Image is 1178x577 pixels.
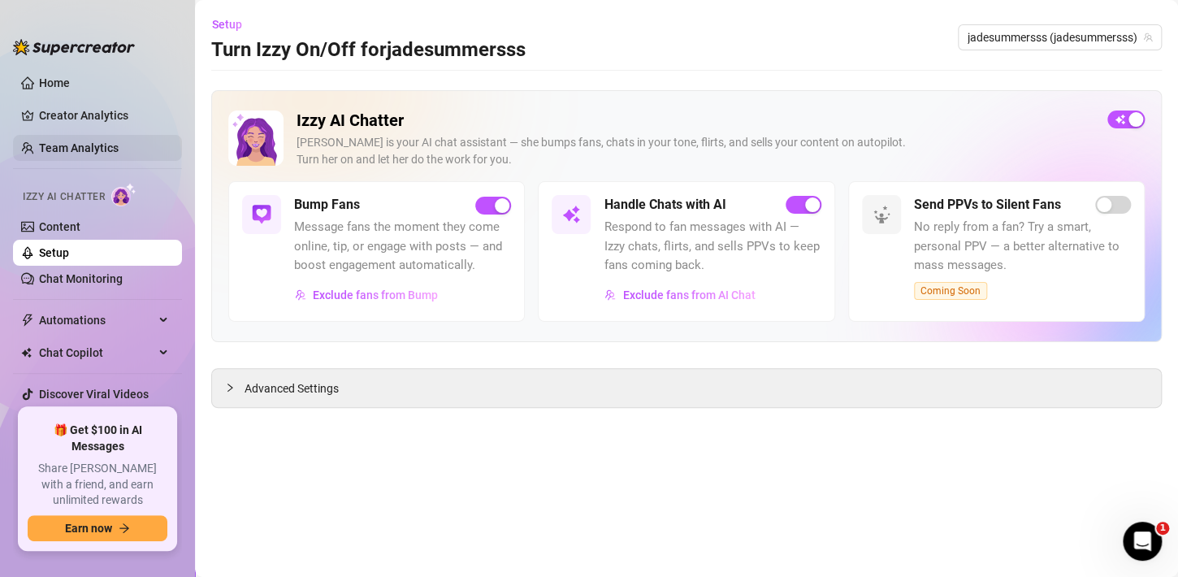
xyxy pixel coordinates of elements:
span: Exclude fans from Bump [313,288,438,302]
img: Chat Copilot [21,347,32,358]
button: Earn nowarrow-right [28,515,167,541]
span: thunderbolt [21,314,34,327]
span: Share [PERSON_NAME] with a friend, and earn unlimited rewards [28,461,167,509]
span: Automations [39,307,154,333]
span: No reply from a fan? Try a smart, personal PPV — a better alternative to mass messages. [914,218,1131,275]
iframe: Intercom live chat [1123,522,1162,561]
span: 🎁 Get $100 in AI Messages [28,423,167,454]
img: svg%3e [561,205,581,224]
h5: Handle Chats with AI [604,195,725,215]
div: [PERSON_NAME] is your AI chat assistant — she bumps fans, chats in your tone, flirts, and sells y... [297,134,1094,168]
span: Izzy AI Chatter [23,189,105,205]
img: logo-BBDzfeDw.svg [13,39,135,55]
a: Discover Viral Videos [39,388,149,401]
button: Exclude fans from AI Chat [604,282,756,308]
a: Home [39,76,70,89]
span: Respond to fan messages with AI — Izzy chats, flirts, and sells PPVs to keep fans coming back. [604,218,821,275]
h3: Turn Izzy On/Off for jadesummersss [211,37,526,63]
span: collapsed [225,383,235,393]
span: Setup [212,18,242,31]
span: Message fans the moment they come online, tip, or engage with posts — and boost engagement automa... [294,218,511,275]
h5: Bump Fans [294,195,360,215]
button: Exclude fans from Bump [294,282,439,308]
img: svg%3e [872,205,891,224]
img: AI Chatter [111,183,136,206]
span: 1 [1156,522,1169,535]
img: svg%3e [604,289,616,301]
span: Earn now [65,522,112,535]
a: Chat Monitoring [39,272,123,285]
span: arrow-right [119,523,130,534]
a: Team Analytics [39,141,119,154]
a: Setup [39,246,69,259]
span: Advanced Settings [245,380,339,397]
span: Chat Copilot [39,340,154,366]
h2: Izzy AI Chatter [297,111,1094,131]
img: svg%3e [295,289,306,301]
span: Exclude fans from AI Chat [622,288,755,302]
span: team [1143,33,1153,42]
a: Content [39,220,80,233]
span: Coming Soon [914,282,987,300]
button: Setup [211,11,255,37]
span: jadesummersss (jadesummersss) [968,25,1152,50]
div: collapsed [225,379,245,397]
h5: Send PPVs to Silent Fans [914,195,1061,215]
img: Izzy AI Chatter [228,111,284,166]
a: Creator Analytics [39,102,169,128]
img: svg%3e [252,205,271,224]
